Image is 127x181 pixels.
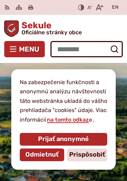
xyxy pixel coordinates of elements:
[46,116,93,123] a: na tomto odkaze
[22,30,82,35] span: Oficiálne stránky obce
[20,148,64,161] button: Odmietnuť
[112,3,119,12] span: EN
[4,21,19,37] img: Prejsť na domovskú stránku
[20,78,107,124] p: Na zabezpečenie funkčnosti a anonymnú analýzu návštevnosti táto webstránka ukladá do vášho prehli...
[20,133,107,146] button: Prijať anonymné
[110,3,120,12] a: EN
[67,148,107,161] button: Prispôsobiť
[69,151,105,159] span: Prispôsobiť
[38,135,89,143] span: Prijať anonymné
[19,46,39,52] span: Menu
[4,41,45,57] button: Menu
[19,21,82,35] h1: Sekule
[25,151,59,159] span: Odmietnuť
[4,21,123,37] a: Logo Sekule, prejsť na domovskú stránku.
